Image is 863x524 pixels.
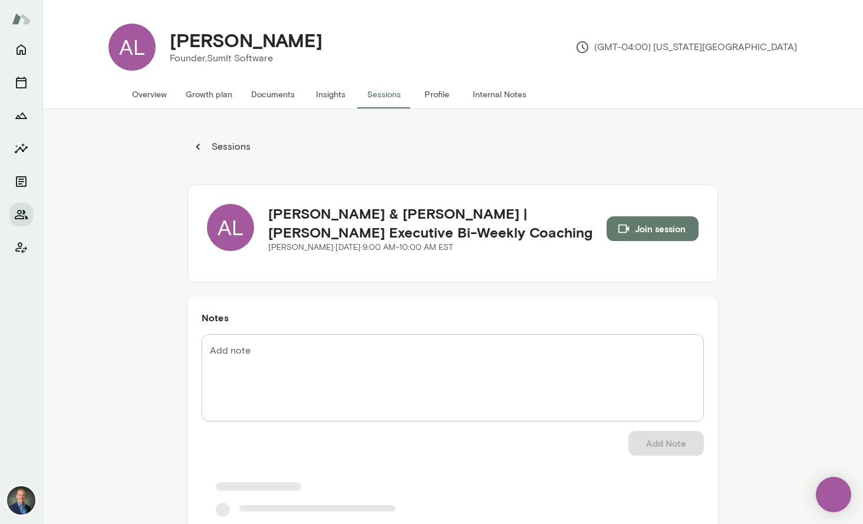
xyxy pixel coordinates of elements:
[209,140,251,154] p: Sessions
[242,80,304,108] button: Documents
[170,51,322,65] p: Founder, SumIt Software
[9,236,33,259] button: Client app
[123,80,176,108] button: Overview
[9,38,33,61] button: Home
[202,311,704,325] h6: Notes
[463,80,536,108] button: Internal Notes
[12,8,31,30] img: Mento
[7,486,35,515] img: Michael Alden
[9,104,33,127] button: Growth Plan
[207,204,254,251] div: AL
[304,80,357,108] button: Insights
[187,135,257,159] button: Sessions
[9,137,33,160] button: Insights
[357,80,410,108] button: Sessions
[108,24,156,71] div: AL
[268,204,607,242] h5: [PERSON_NAME] & [PERSON_NAME] | [PERSON_NAME] Executive Bi-Weekly Coaching
[410,80,463,108] button: Profile
[170,29,322,51] h4: [PERSON_NAME]
[575,40,797,54] p: (GMT-04:00) [US_STATE][GEOGRAPHIC_DATA]
[268,242,607,253] p: [PERSON_NAME] · [DATE] · 9:00 AM-10:00 AM EST
[607,216,699,241] button: Join session
[176,80,242,108] button: Growth plan
[9,170,33,193] button: Documents
[9,71,33,94] button: Sessions
[9,203,33,226] button: Members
